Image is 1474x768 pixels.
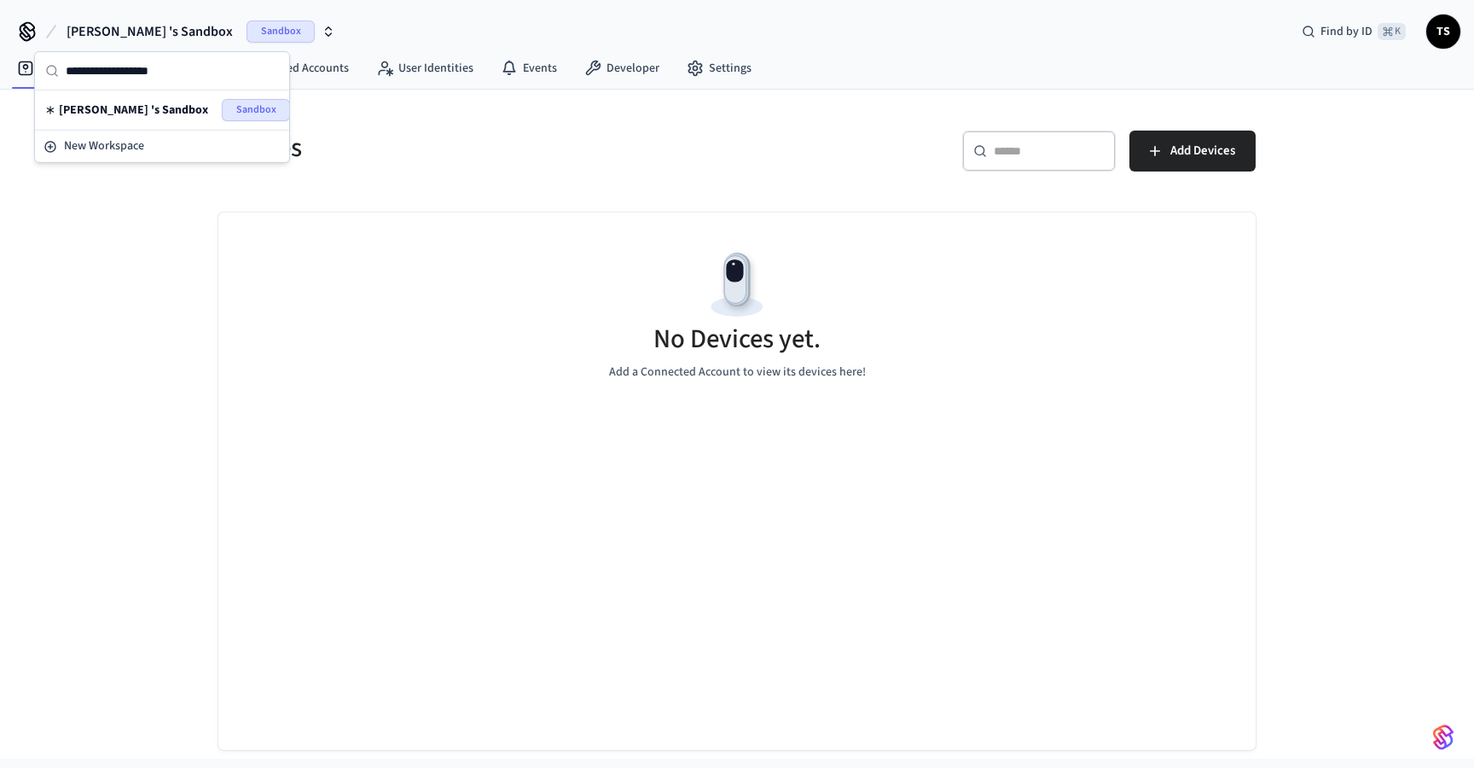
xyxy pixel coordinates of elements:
[59,102,208,119] span: [PERSON_NAME] 's Sandbox
[487,53,571,84] a: Events
[3,53,92,84] a: Devices
[222,99,290,121] span: Sandbox
[218,131,727,166] h5: Devices
[1320,23,1372,40] span: Find by ID
[1170,140,1235,162] span: Add Devices
[673,53,765,84] a: Settings
[37,132,287,160] button: New Workspace
[363,53,487,84] a: User Identities
[67,21,233,42] span: [PERSON_NAME] 's Sandbox
[247,20,315,43] span: Sandbox
[653,322,821,357] h5: No Devices yet.
[1129,131,1256,172] button: Add Devices
[1433,724,1454,751] img: SeamLogoGradient.69752ec5.svg
[1428,16,1459,47] span: TS
[699,247,775,323] img: Devices Empty State
[1378,23,1406,40] span: ⌘ K
[1426,15,1460,49] button: TS
[1288,16,1419,47] div: Find by ID⌘ K
[64,137,144,155] span: New Workspace
[571,53,673,84] a: Developer
[609,364,866,381] p: Add a Connected Account to view its devices here!
[35,90,289,130] div: Suggestions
